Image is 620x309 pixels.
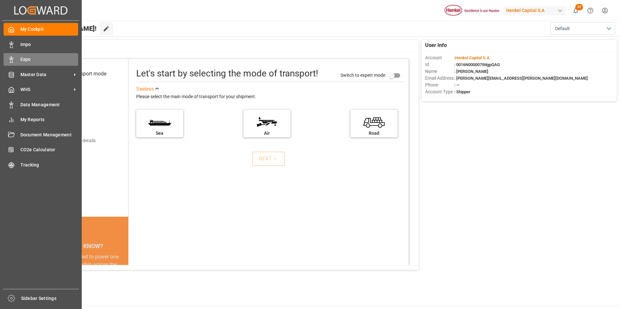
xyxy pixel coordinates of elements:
span: : Shipper [454,89,471,94]
span: Phone [425,82,454,88]
span: Default [555,25,570,32]
span: Hello [PERSON_NAME]! [27,22,97,35]
a: CO2e Calculator [4,143,78,156]
span: User Info [425,41,447,49]
button: NEXT [252,152,285,166]
a: Data Management [4,98,78,111]
div: Road [354,130,394,137]
a: Expo [4,53,78,66]
span: WHS [20,86,72,93]
span: Sidebar Settings [21,295,79,302]
div: Let's start by selecting the mode of transport! [136,67,318,80]
span: Account Type [425,88,454,95]
div: Air [247,130,287,137]
span: Henkel Capital S.A [455,55,490,60]
span: Name [425,68,454,75]
span: Account [425,54,454,61]
span: Impo [20,41,78,48]
span: Data Management [20,101,78,108]
span: Switch to expert mode [340,72,385,77]
a: Document Management [4,128,78,141]
span: CO2e Calculator [20,146,78,153]
button: open menu [550,22,615,35]
span: Master Data [20,71,72,78]
span: My Cockpit [20,26,78,33]
div: Add shipping details [55,137,96,144]
div: See less [136,85,154,93]
span: 25 [575,4,583,10]
span: Expo [20,56,78,63]
span: Document Management [20,132,78,138]
button: Henkel Capital S.A [504,4,568,17]
span: Tracking [20,162,78,168]
div: Henkel Capital S.A [504,6,566,15]
span: : [PERSON_NAME][EMAIL_ADDRESS][PERSON_NAME][DOMAIN_NAME] [454,76,588,81]
div: NEXT [259,155,279,163]
button: show 25 new notifications [568,3,583,18]
span: Email Address [425,75,454,82]
span: Id [425,61,454,68]
a: Impo [4,38,78,51]
span: : — [454,83,459,87]
span: My Reports [20,116,78,123]
button: Help Center [583,3,598,18]
a: My Reports [4,113,78,126]
a: My Cockpit [4,23,78,36]
div: Please select the main mode of transport for your shipment. [136,93,404,101]
img: Henkel%20logo.jpg_1689854090.jpg [445,5,499,16]
a: Tracking [4,158,78,171]
span: : [PERSON_NAME] [454,69,488,74]
div: Sea [139,130,180,137]
button: next slide / item [119,253,128,307]
span: : 0016N000007IMgpQAG [454,62,500,67]
span: : [454,55,490,60]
